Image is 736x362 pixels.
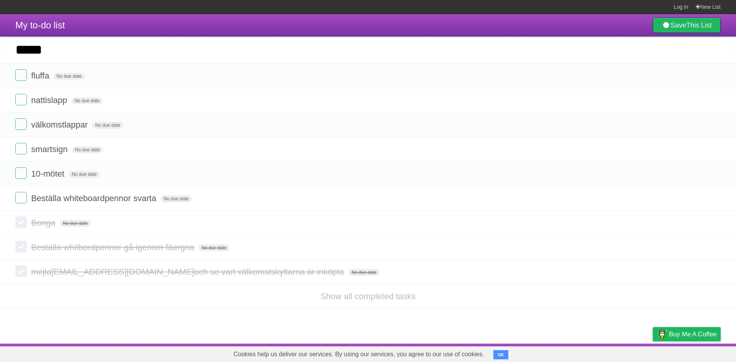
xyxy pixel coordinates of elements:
[617,346,634,360] a: Terms
[15,167,27,179] label: Done
[551,346,567,360] a: About
[92,122,123,129] span: No due date
[199,244,230,251] span: No due date
[15,118,27,130] label: Done
[31,218,58,228] span: Bonga
[60,220,91,227] span: No due date
[15,69,27,81] label: Done
[54,73,85,80] span: No due date
[493,350,508,359] button: OK
[15,143,27,154] label: Done
[657,328,667,341] img: Buy me a coffee
[15,20,65,30] span: My to-do list
[15,216,27,228] label: Done
[31,267,346,277] span: mejla [EMAIL_ADDRESS][DOMAIN_NAME] och se vart välkomstskyltarna är inköpta
[31,95,69,105] span: nattislapp
[15,192,27,203] label: Done
[71,97,102,104] span: No due date
[653,18,721,33] a: SaveThis List
[15,265,27,277] label: Done
[348,269,379,276] span: No due date
[672,346,721,360] a: Suggest a feature
[686,21,712,29] b: This List
[72,146,103,153] span: No due date
[31,144,69,154] span: smartsign
[69,171,100,178] span: No due date
[576,346,607,360] a: Developers
[31,120,90,129] span: välkomstlappar
[31,71,51,80] span: fluffa
[31,193,158,203] span: Beställa whiteboardpennor svarta
[669,328,717,341] span: Buy me a coffee
[653,327,721,341] a: Buy me a coffee
[161,195,192,202] span: No due date
[320,292,416,301] a: Show all completed tasks
[226,347,492,362] span: Cookies help us deliver our services. By using our services, you agree to our use of cookies.
[31,242,196,252] span: Beställa whitbordpennor gå igenom fäergna
[31,169,66,179] span: 10-mötet
[643,346,663,360] a: Privacy
[15,241,27,252] label: Done
[15,94,27,105] label: Done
